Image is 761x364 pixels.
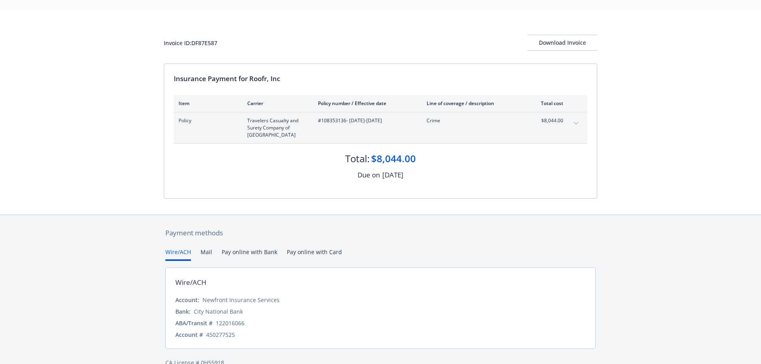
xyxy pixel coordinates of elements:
[318,117,414,124] span: #108353136 - [DATE]-[DATE]
[427,117,521,124] span: Crime
[247,100,305,107] div: Carrier
[533,100,563,107] div: Total cost
[358,170,380,180] div: Due on
[175,296,199,304] div: Account:
[222,248,277,261] button: Pay online with Bank
[194,307,243,316] div: City National Bank
[165,228,596,238] div: Payment methods
[179,117,234,124] span: Policy
[175,330,203,339] div: Account #
[318,100,414,107] div: Policy number / Effective date
[527,35,597,50] div: Download Invoice
[533,117,563,124] span: $8,044.00
[164,39,217,47] div: Invoice ID: DF87E587
[382,170,403,180] div: [DATE]
[427,100,521,107] div: Line of coverage / description
[216,319,244,327] div: 122016066
[179,100,234,107] div: Item
[175,277,207,288] div: Wire/ACH
[206,330,235,339] div: 450277525
[247,117,305,139] span: Travelers Casualty and Surety Company of [GEOGRAPHIC_DATA]
[287,248,342,261] button: Pay online with Card
[570,117,582,130] button: expand content
[175,307,191,316] div: Bank:
[174,112,587,143] div: PolicyTravelers Casualty and Surety Company of [GEOGRAPHIC_DATA]#108353136- [DATE]-[DATE]Crime$8,...
[527,35,597,51] button: Download Invoice
[345,152,370,165] div: Total:
[165,248,191,261] button: Wire/ACH
[203,296,280,304] div: Newfront Insurance Services
[174,74,587,84] div: Insurance Payment for Roofr, Inc
[201,248,212,261] button: Mail
[175,319,213,327] div: ABA/Transit #
[371,152,416,165] div: $8,044.00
